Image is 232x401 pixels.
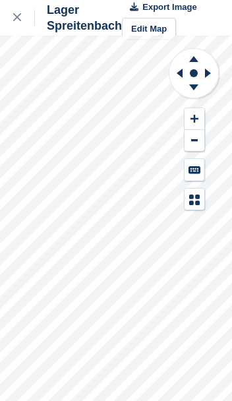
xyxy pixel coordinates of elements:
button: Map Legend [185,189,204,210]
span: Export Image [142,1,196,14]
button: Zoom Out [185,130,204,152]
div: Lager Spreitenbach [35,2,122,34]
button: Zoom In [185,108,204,130]
button: Keyboard Shortcuts [185,159,204,181]
a: Edit Map [122,18,176,40]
